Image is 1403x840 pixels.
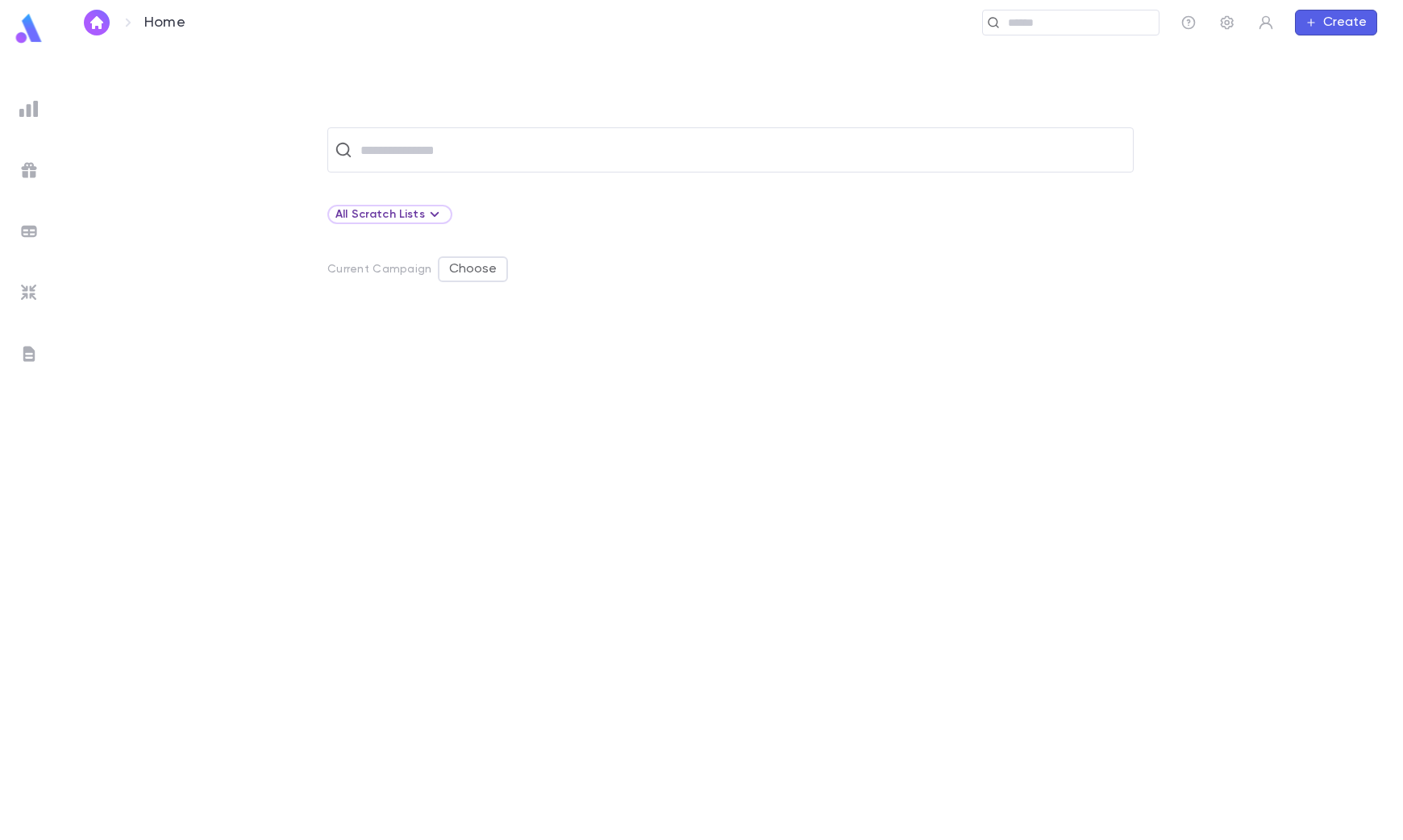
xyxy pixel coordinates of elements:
img: imports_grey.530a8a0e642e233f2baf0ef88e8c9fcb.svg [19,283,39,302]
p: Home [144,14,185,31]
button: Create [1295,10,1377,35]
button: Choose [438,256,508,282]
img: reports_grey.c525e4749d1bce6a11f5fe2a8de1b229.svg [19,99,39,119]
img: home_white.a664292cf8c1dea59945f0da9f25487c.svg [87,16,106,29]
div: All Scratch Lists [335,205,444,224]
img: letters_grey.7941b92b52307dd3b8a917253454ce1c.svg [19,344,39,364]
img: batches_grey.339ca447c9d9533ef1741baa751efc33.svg [19,222,39,241]
img: logo [13,13,45,44]
p: Current Campaign [327,263,431,276]
img: campaigns_grey.99e729a5f7ee94e3726e6486bddda8f1.svg [19,160,39,180]
div: All Scratch Lists [327,205,452,224]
